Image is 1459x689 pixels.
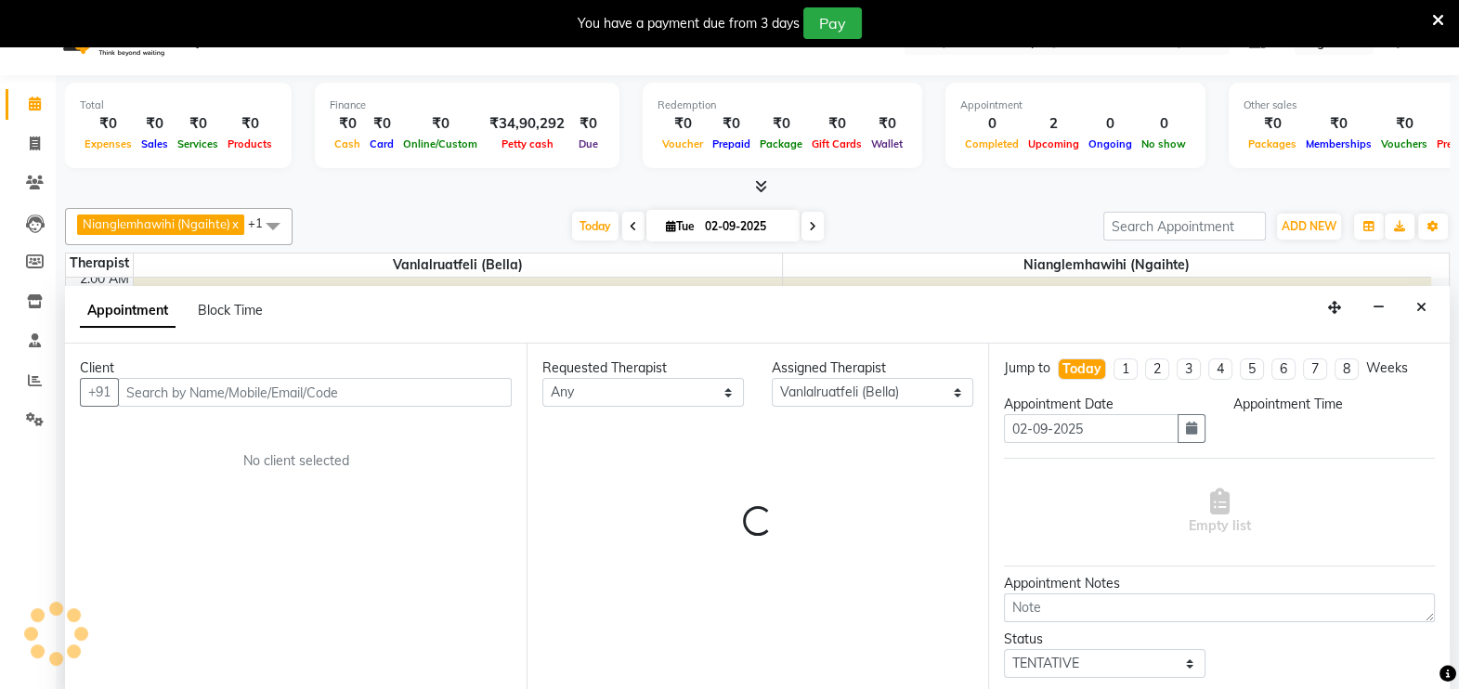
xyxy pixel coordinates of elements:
[1277,214,1341,240] button: ADD NEW
[755,113,807,135] div: ₹0
[330,97,605,113] div: Finance
[137,137,173,150] span: Sales
[1271,358,1296,380] li: 6
[960,113,1023,135] div: 0
[1004,358,1050,378] div: Jump to
[80,137,137,150] span: Expenses
[482,113,572,135] div: ₹34,90,292
[1366,358,1408,378] div: Weeks
[807,137,866,150] span: Gift Cards
[699,213,792,240] input: 2025-09-02
[807,113,866,135] div: ₹0
[1301,113,1376,135] div: ₹0
[1244,137,1301,150] span: Packages
[1103,212,1266,240] input: Search Appointment
[542,358,744,378] div: Requested Therapist
[1137,137,1191,150] span: No show
[755,137,807,150] span: Package
[1376,137,1432,150] span: Vouchers
[1023,137,1084,150] span: Upcoming
[572,212,619,240] span: Today
[866,137,907,150] span: Wallet
[80,294,176,328] span: Appointment
[661,219,699,233] span: Tue
[1177,358,1201,380] li: 3
[960,137,1023,150] span: Completed
[1084,137,1137,150] span: Ongoing
[137,113,173,135] div: ₹0
[118,378,512,407] input: Search by Name/Mobile/Email/Code
[76,269,133,289] div: 2:00 AM
[1189,488,1251,536] span: Empty list
[330,113,365,135] div: ₹0
[1408,293,1435,322] button: Close
[783,253,1432,277] span: Nianglemhawihi (Ngaihte)
[708,113,755,135] div: ₹0
[124,451,467,471] div: No client selected
[1004,395,1205,414] div: Appointment Date
[1023,113,1084,135] div: 2
[223,137,277,150] span: Products
[658,137,708,150] span: Voucher
[1303,358,1327,380] li: 7
[1004,414,1179,443] input: yyyy-mm-dd
[497,137,558,150] span: Petty cash
[1004,630,1205,649] div: Status
[1114,358,1138,380] li: 1
[578,14,800,33] div: You have a payment due from 3 days
[398,137,482,150] span: Online/Custom
[803,7,862,39] button: Pay
[80,378,119,407] button: +91
[80,358,512,378] div: Client
[173,137,223,150] span: Services
[1233,395,1435,414] div: Appointment Time
[1240,358,1264,380] li: 5
[198,302,263,318] span: Block Time
[330,137,365,150] span: Cash
[83,216,230,231] span: Nianglemhawihi (Ngaihte)
[173,113,223,135] div: ₹0
[572,113,605,135] div: ₹0
[1301,137,1376,150] span: Memberships
[658,97,907,113] div: Redemption
[223,113,277,135] div: ₹0
[80,97,277,113] div: Total
[658,113,708,135] div: ₹0
[1208,358,1232,380] li: 4
[66,253,133,273] div: Therapist
[1376,113,1432,135] div: ₹0
[1282,219,1336,233] span: ADD NEW
[708,137,755,150] span: Prepaid
[1084,113,1137,135] div: 0
[1244,113,1301,135] div: ₹0
[134,253,782,277] span: Vanlalruatfeli (Bella)
[1004,574,1435,593] div: Appointment Notes
[1145,358,1169,380] li: 2
[772,358,973,378] div: Assigned Therapist
[1062,359,1101,379] div: Today
[80,113,137,135] div: ₹0
[365,137,398,150] span: Card
[1335,358,1359,380] li: 8
[398,113,482,135] div: ₹0
[248,215,277,230] span: +1
[230,216,239,231] a: x
[866,113,907,135] div: ₹0
[1137,113,1191,135] div: 0
[960,97,1191,113] div: Appointment
[365,113,398,135] div: ₹0
[574,137,603,150] span: Due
